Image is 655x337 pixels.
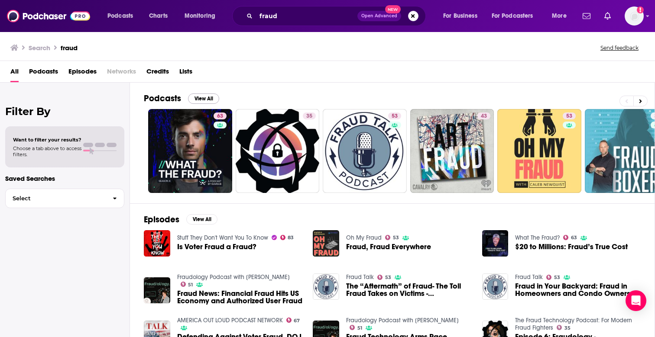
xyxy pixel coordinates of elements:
[557,325,571,330] a: 35
[554,276,560,279] span: 53
[214,112,227,119] a: 63
[181,282,193,287] a: 51
[29,44,50,52] h3: Search
[7,8,90,24] img: Podchaser - Follow, Share and Rate Podcasts
[346,282,472,297] a: The “Aftermath” of Fraud- The Toll Fraud Takes on Victims - Eva Valesquez - ACFE Fraud Talk - Epi...
[5,174,124,183] p: Saved Searches
[144,214,217,225] a: EpisodesView All
[515,243,628,250] a: $20 to Millions: Fraud’s True Cost
[346,273,374,281] a: Fraud Talk
[177,243,256,250] a: Is Voter Fraud a Fraud?
[146,64,169,82] a: Credits
[346,243,431,250] a: Fraud, Fraud Everywhere
[288,236,294,240] span: 83
[280,235,294,240] a: 83
[497,109,581,193] a: 53
[515,234,560,241] a: What The Fraud?
[177,234,268,241] a: Stuff They Don't Want You To Know
[13,137,81,143] span: Want to filter your results?
[179,64,192,82] a: Lists
[385,276,391,279] span: 53
[377,275,391,280] a: 53
[357,326,362,330] span: 51
[144,230,170,257] a: Is Voter Fraud a Fraud?
[598,44,641,51] button: Send feedback
[177,317,283,324] a: AMERICA OUT LOUD PODCAST NETWORK
[5,105,124,118] h2: Filter By
[566,112,572,121] span: 53
[625,6,644,26] span: Logged in as notablypr2
[143,9,173,23] a: Charts
[144,93,181,104] h2: Podcasts
[217,112,223,121] span: 63
[101,9,144,23] button: open menu
[107,10,133,22] span: Podcasts
[6,196,106,201] span: Select
[144,277,170,304] img: Fraud News: Financial Fraud Hits US Economy and Authorized User Fraud
[313,273,339,300] img: The “Aftermath” of Fraud- The Toll Fraud Takes on Victims - Eva Valesquez - ACFE Fraud Talk - Epi...
[148,109,232,193] a: 63
[188,93,219,104] button: View All
[482,230,509,257] img: $20 to Millions: Fraud’s True Cost
[492,10,533,22] span: For Podcasters
[393,236,399,240] span: 53
[68,64,97,82] a: Episodes
[486,9,546,23] button: open menu
[5,189,124,208] button: Select
[477,112,490,119] a: 43
[186,214,217,225] button: View All
[515,317,632,331] a: The Fraud Technology Podcast: For Modern Fraud Fighters
[286,318,300,323] a: 67
[388,112,401,119] a: 53
[107,64,136,82] span: Networks
[256,9,357,23] input: Search podcasts, credits, & more...
[625,6,644,26] button: Show profile menu
[625,6,644,26] img: User Profile
[346,234,382,241] a: Oh My Fraud
[443,10,477,22] span: For Business
[437,9,488,23] button: open menu
[313,230,339,257] img: Fraud, Fraud Everywhere
[350,325,362,330] a: 51
[144,214,179,225] h2: Episodes
[240,6,434,26] div: Search podcasts, credits, & more...
[185,10,215,22] span: Monitoring
[361,14,397,18] span: Open Advanced
[481,112,487,121] span: 43
[515,273,543,281] a: Fraud Talk
[515,282,641,297] a: Fraud in Your Backyard: Fraud in Homeowners and Condo Owners Associations - Belinda Kitos - Fraud...
[546,9,577,23] button: open menu
[178,9,227,23] button: open menu
[357,11,401,21] button: Open AdvancedNew
[303,112,316,119] a: 35
[306,112,312,121] span: 35
[13,145,81,157] span: Choose a tab above to access filters.
[515,282,641,297] span: Fraud in Your Backyard: Fraud in Homeowners and Condo Owners Associations - [PERSON_NAME] - Fraud...
[546,275,560,280] a: 53
[564,326,571,330] span: 35
[563,235,577,240] a: 63
[61,44,78,52] h3: fraud
[346,282,472,297] span: The “Aftermath” of Fraud- The Toll Fraud Takes on Victims - [PERSON_NAME] - ACFE Fraud Talk - Epi...
[482,273,509,300] img: Fraud in Your Backyard: Fraud in Homeowners and Condo Owners Associations - Belinda Kitos - Fraud...
[10,64,19,82] a: All
[188,283,193,287] span: 51
[563,112,576,119] a: 53
[177,290,303,305] a: Fraud News: Financial Fraud Hits US Economy and Authorized User Fraud
[579,9,594,23] a: Show notifications dropdown
[571,236,577,240] span: 63
[177,273,290,281] a: Fraudology Podcast with Karisse Hendrick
